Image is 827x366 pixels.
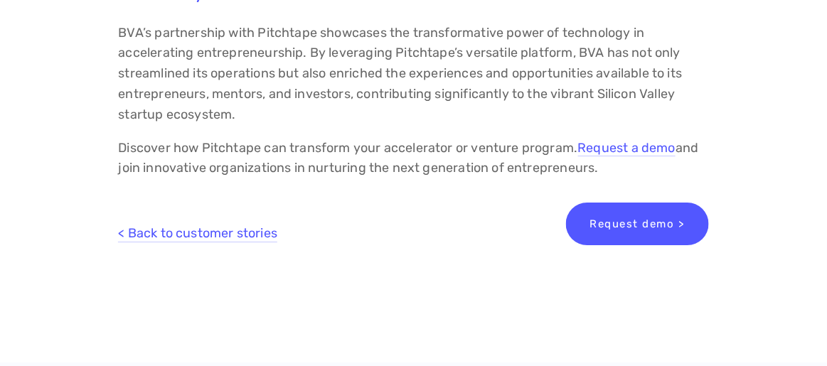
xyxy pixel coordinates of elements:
a: < Back to customer stories [118,225,277,242]
a: Request a demo [578,140,676,157]
p: BVA’s partnership with Pitchtape showcases the transformative power of technology in accelerating... [118,23,708,125]
iframe: Chat Widget [756,298,827,366]
a: Request demo > [566,203,709,245]
p: Discover how Pitchtape can transform your accelerator or venture program. and join innovative org... [118,138,708,179]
